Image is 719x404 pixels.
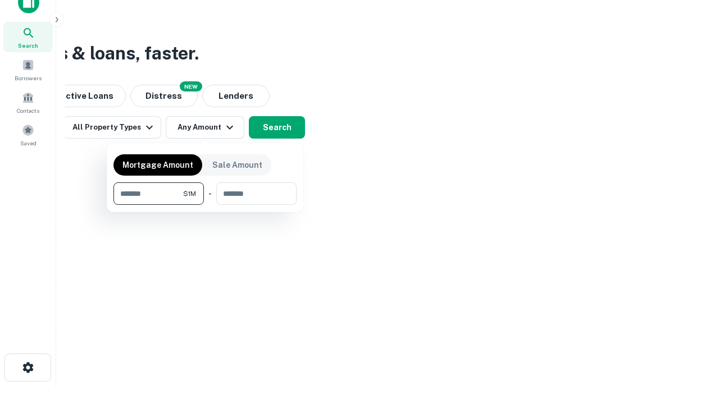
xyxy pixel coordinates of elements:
[212,159,262,171] p: Sale Amount
[208,182,212,205] div: -
[183,189,196,199] span: $1M
[122,159,193,171] p: Mortgage Amount
[663,314,719,368] iframe: Chat Widget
